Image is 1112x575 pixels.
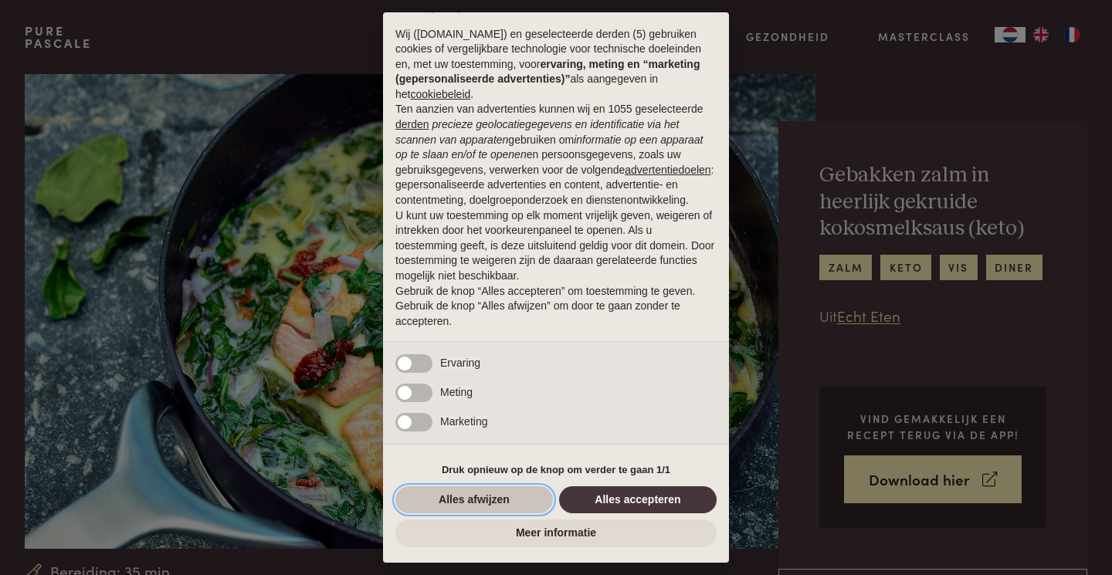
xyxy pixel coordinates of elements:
[625,163,710,178] button: advertentiedoelen
[559,486,717,514] button: Alles accepteren
[395,58,700,86] strong: ervaring, meting en “marketing (gepersonaliseerde advertenties)”
[395,208,717,284] p: U kunt uw toestemming op elk moment vrijelijk geven, weigeren of intrekken door het voorkeurenpan...
[395,519,717,547] button: Meer informatie
[410,88,470,100] a: cookiebeleid
[395,284,717,330] p: Gebruik de knop “Alles accepteren” om toestemming te geven. Gebruik de knop “Alles afwijzen” om d...
[395,27,717,103] p: Wij ([DOMAIN_NAME]) en geselecteerde derden (5) gebruiken cookies of vergelijkbare technologie vo...
[440,357,480,369] span: Ervaring
[395,102,717,208] p: Ten aanzien van advertenties kunnen wij en 1055 geselecteerde gebruiken om en persoonsgegevens, z...
[440,415,487,428] span: Marketing
[440,386,473,398] span: Meting
[395,486,553,514] button: Alles afwijzen
[395,117,429,133] button: derden
[395,118,679,146] em: precieze geolocatiegegevens en identificatie via het scannen van apparaten
[395,134,703,161] em: informatie op een apparaat op te slaan en/of te openen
